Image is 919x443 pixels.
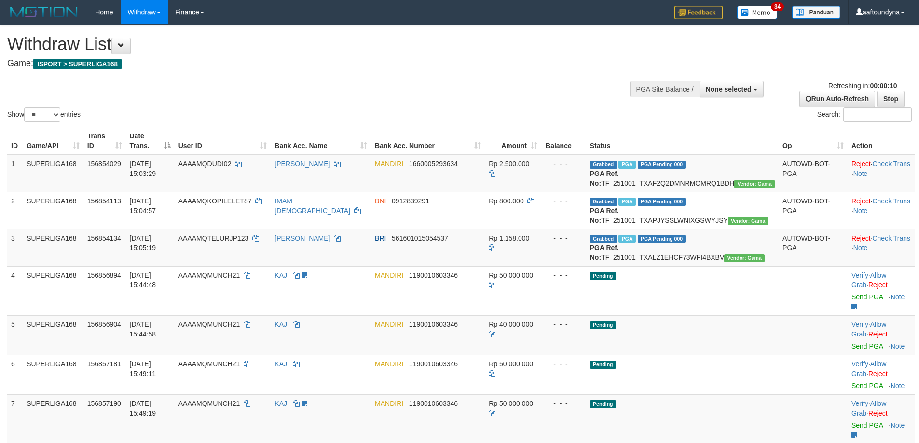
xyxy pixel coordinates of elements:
th: Status [586,127,779,155]
span: 156854029 [87,160,121,168]
a: Send PGA [851,421,883,429]
span: · [851,271,886,289]
td: AUTOWD-BOT-PGA [779,192,848,229]
span: AAAAMQMUNCH21 [178,360,240,368]
span: Copy 1660005293634 to clipboard [409,160,458,168]
a: Verify [851,271,868,279]
a: Verify [851,321,868,328]
th: Balance [541,127,586,155]
span: Copy 1190010603346 to clipboard [409,321,458,328]
th: Op: activate to sort column ascending [779,127,848,155]
td: · · [848,229,915,266]
span: 156857190 [87,400,121,407]
a: Send PGA [851,293,883,301]
a: Run Auto-Refresh [799,91,875,107]
span: Pending [590,361,616,369]
img: Feedback.jpg [674,6,723,19]
td: AUTOWD-BOT-PGA [779,155,848,192]
span: Rp 800.000 [489,197,523,205]
a: Check Trans [872,197,910,205]
a: Stop [877,91,905,107]
td: SUPERLIGA168 [23,192,83,229]
td: SUPERLIGA168 [23,315,83,355]
td: SUPERLIGA168 [23,229,83,266]
td: SUPERLIGA168 [23,355,83,394]
span: Vendor URL: https://trx31.1velocity.biz [734,180,775,188]
span: Copy 561601015054537 to clipboard [392,234,448,242]
span: MANDIRI [375,160,403,168]
span: AAAAMQMUNCH21 [178,271,240,279]
span: [DATE] 15:44:48 [130,271,156,289]
span: Rp 1.158.000 [489,234,529,242]
td: · · [848,192,915,229]
span: AAAAMQMUNCH21 [178,400,240,407]
span: · [851,400,886,417]
td: 6 [7,355,23,394]
span: Copy 0912839291 to clipboard [392,197,429,205]
a: Allow Grab [851,271,886,289]
span: Copy 1190010603346 to clipboard [409,271,458,279]
span: AAAAMQDUDI02 [178,160,232,168]
a: KAJI [274,271,289,279]
th: Bank Acc. Number: activate to sort column ascending [371,127,485,155]
span: Marked by aafchhiseyha [618,198,635,206]
a: KAJI [274,360,289,368]
a: Allow Grab [851,360,886,377]
th: Game/API: activate to sort column ascending [23,127,83,155]
div: - - - [545,399,582,408]
th: Action [848,127,915,155]
td: · · [848,315,915,355]
a: Verify [851,360,868,368]
label: Show entries [7,107,81,122]
span: Pending [590,321,616,329]
input: Search: [843,107,912,122]
td: 3 [7,229,23,266]
th: Bank Acc. Name: activate to sort column ascending [271,127,371,155]
span: [DATE] 15:05:19 [130,234,156,252]
span: [DATE] 15:44:58 [130,321,156,338]
span: BNI [375,197,386,205]
a: Reject [868,409,888,417]
span: 156856904 [87,321,121,328]
span: Rp 50.000.000 [489,400,533,407]
span: PGA Pending [638,161,686,169]
a: IMAM [DEMOGRAPHIC_DATA] [274,197,350,215]
a: Check Trans [872,160,910,168]
span: 156854113 [87,197,121,205]
h4: Game: [7,59,603,68]
span: ISPORT > SUPERLIGA168 [33,59,122,69]
span: MANDIRI [375,400,403,407]
td: 2 [7,192,23,229]
img: panduan.png [792,6,840,19]
span: · [851,321,886,338]
span: · [851,360,886,377]
span: Pending [590,400,616,408]
a: [PERSON_NAME] [274,160,330,168]
td: TF_251001_TXAPJYSSLWNIXGSWYJSY [586,192,779,229]
span: MANDIRI [375,360,403,368]
th: Amount: activate to sort column ascending [485,127,541,155]
span: Rp 50.000.000 [489,271,533,279]
th: ID [7,127,23,155]
td: TF_251001_TXAF2Q2DMNRMOMRQ1BDH [586,155,779,192]
a: KAJI [274,400,289,407]
select: Showentries [24,107,60,122]
span: [DATE] 15:49:19 [130,400,156,417]
a: Verify [851,400,868,407]
a: Reject [851,234,871,242]
span: [DATE] 15:49:11 [130,360,156,377]
a: Allow Grab [851,400,886,417]
td: · · [848,155,915,192]
a: Send PGA [851,342,883,350]
span: Rp 50.000.000 [489,360,533,368]
span: Vendor URL: https://trx31.1velocity.biz [728,217,768,225]
a: Allow Grab [851,321,886,338]
span: None selected [706,85,752,93]
div: - - - [545,270,582,280]
span: 34 [771,2,784,11]
div: - - - [545,320,582,329]
a: Reject [868,330,888,338]
a: Note [891,342,905,350]
a: Note [891,382,905,389]
div: PGA Site Balance / [630,81,700,97]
